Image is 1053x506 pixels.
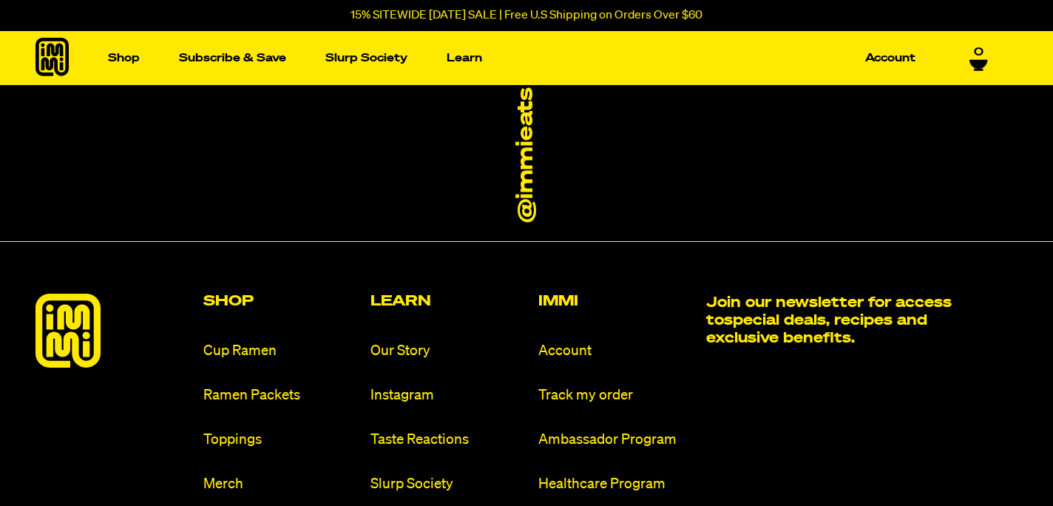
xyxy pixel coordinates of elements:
[370,294,526,308] h2: Learn
[974,46,983,59] span: 0
[538,294,694,308] h2: Immi
[351,9,702,22] p: 15% SITEWIDE [DATE] SALE | Free U.S Shipping on Orders Over $60
[969,46,988,71] a: 0
[538,341,694,361] a: Account
[514,88,540,223] a: @immieats
[441,47,488,70] a: Learn
[102,47,146,70] a: Shop
[319,47,413,70] a: Slurp Society
[706,294,961,347] h2: Join our newsletter for access to special deals, recipes and exclusive benefits.
[173,47,292,70] a: Subscribe & Save
[203,294,359,308] h2: Shop
[203,430,359,450] a: Toppings
[538,474,694,494] a: Healthcare Program
[203,474,359,494] a: Merch
[203,341,359,361] a: Cup Ramen
[859,47,921,70] a: Account
[35,294,101,368] img: immieats
[370,430,526,450] a: Taste Reactions
[538,430,694,450] a: Ambassador Program
[538,385,694,405] a: Track my order
[203,385,359,405] a: Ramen Packets
[370,385,526,405] a: Instagram
[102,31,921,85] nav: Main navigation
[370,341,526,361] a: Our Story
[370,474,526,494] a: Slurp Society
